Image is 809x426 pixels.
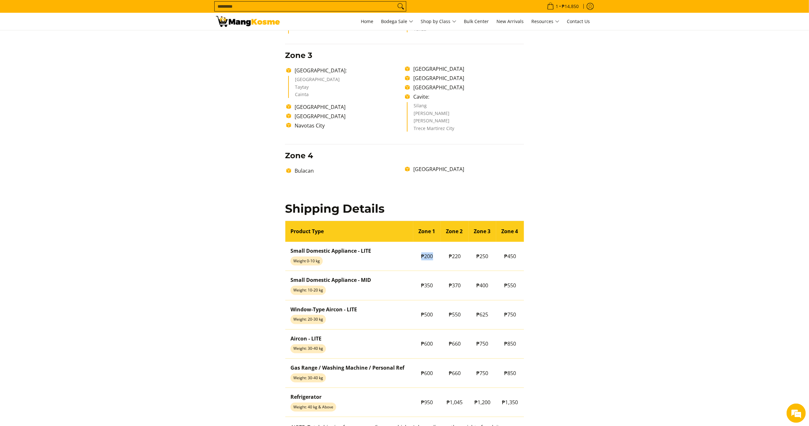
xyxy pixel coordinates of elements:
[286,13,593,30] nav: Main Menu
[414,126,518,132] li: Trece Martirez City
[474,228,490,235] strong: Zone 3
[497,18,524,24] span: New Arrivals
[290,373,326,382] span: Weight: 30-40 kg
[449,282,461,289] span: ₱370
[414,119,518,126] li: [PERSON_NAME]
[290,344,326,353] span: Weight: 30-40 kg
[447,399,463,406] span: ₱1,045
[291,122,405,129] li: Navotas City
[567,18,590,24] span: Contact Us
[504,311,516,318] span: ₱750
[477,311,488,318] span: ₱625
[290,276,371,283] strong: Small Domestic Appliance - MID
[285,51,524,60] h3: Zone 3
[290,247,371,254] strong: Small Domestic Appliance - LITE
[410,165,524,173] li: [GEOGRAPHIC_DATA]
[290,306,357,313] strong: Window-Type Aircon - LITE
[449,311,461,318] span: ₱550
[449,340,461,347] span: ₱660
[3,175,122,197] textarea: Type your message and hit 'Enter'
[477,253,488,260] span: ₱250
[291,112,405,120] li: [GEOGRAPHIC_DATA]
[410,84,524,91] li: [GEOGRAPHIC_DATA]
[477,370,488,377] span: ₱750
[216,16,280,27] img: Shipping &amp; Delivery Page l Mang Kosme: Home Appliances Warehouse Sale!
[295,92,399,98] li: Cainta
[290,315,326,324] span: Weight: 20-30 kg
[295,85,399,93] li: Taytay
[449,253,461,260] span: ₱220
[413,300,441,329] td: ₱500
[413,358,441,388] td: ₱600
[421,18,456,26] span: Shop by Class
[358,13,377,30] a: Home
[418,13,460,30] a: Shop by Class
[502,399,518,406] span: ₱1,350
[290,364,404,371] strong: Gas Range / Washing Machine / Personal Ref
[418,228,435,235] strong: Zone 1
[532,18,559,26] span: Resources
[501,228,518,235] strong: Zone 4
[410,74,524,82] li: [GEOGRAPHIC_DATA]
[290,257,323,266] span: Weight 0-10 kg
[290,335,321,342] strong: Aircon - LITE
[504,340,516,347] span: ₱850
[414,111,518,119] li: [PERSON_NAME]
[290,286,326,295] span: Weight: 10-20 kg
[477,340,488,347] span: ₱750
[421,282,433,289] span: ₱350
[291,167,405,175] li: Bulacan
[295,77,399,85] li: [GEOGRAPHIC_DATA]
[504,253,516,260] span: ₱450
[477,282,488,289] span: ₱400
[410,93,524,101] li: Cavite:
[290,393,321,400] strong: Refrigerator
[410,65,524,73] li: [GEOGRAPHIC_DATA]
[555,4,559,9] span: 1
[285,201,524,216] h2: Shipping Details
[37,81,88,145] span: We're online!
[105,3,120,19] div: Minimize live chat window
[396,2,406,11] button: Search
[414,103,518,111] li: Silang
[504,370,516,377] span: ₱850
[474,399,490,406] span: ₱1,200
[291,67,405,74] li: [GEOGRAPHIC_DATA]:
[290,228,324,235] strong: Product Type
[504,282,516,289] span: ₱550
[564,13,593,30] a: Contact Us
[464,18,489,24] span: Bulk Center
[290,403,336,412] span: Weight: 40 kg & Above
[494,13,527,30] a: New Arrivals
[291,103,405,111] li: [GEOGRAPHIC_DATA]
[413,329,441,358] td: ₱600
[421,399,433,406] span: ₱950
[378,13,416,30] a: Bodega Sale
[413,242,441,271] td: ₱200
[381,18,413,26] span: Bodega Sale
[446,228,463,235] strong: Zone 2
[449,370,461,377] span: ₱660
[528,13,563,30] a: Resources
[561,4,580,9] span: ₱14,850
[361,18,374,24] span: Home
[461,13,492,30] a: Bulk Center
[33,36,107,44] div: Chat with us now
[545,3,581,10] span: •
[285,151,524,160] h3: Zone 4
